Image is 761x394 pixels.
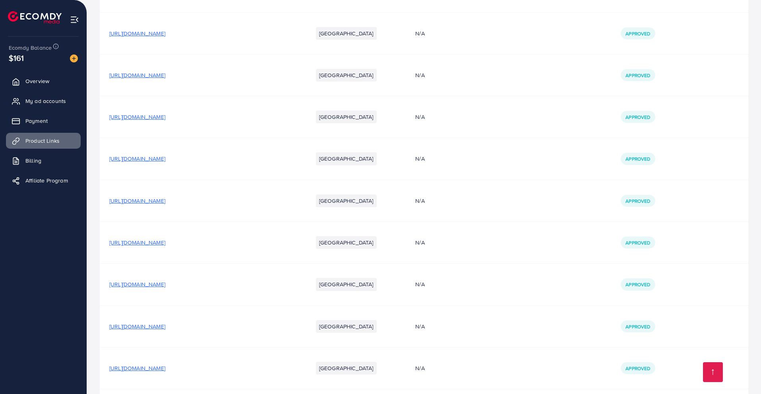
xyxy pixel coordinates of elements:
[415,29,424,37] span: N/A
[109,280,165,288] span: [URL][DOMAIN_NAME]
[316,69,377,82] li: [GEOGRAPHIC_DATA]
[25,177,68,184] span: Affiliate Program
[6,153,81,169] a: Billing
[625,155,650,162] span: Approved
[625,323,650,330] span: Approved
[8,11,62,23] img: logo
[316,152,377,165] li: [GEOGRAPHIC_DATA]
[109,322,165,330] span: [URL][DOMAIN_NAME]
[727,358,755,388] iframe: Chat
[25,97,66,105] span: My ad accounts
[25,77,49,85] span: Overview
[25,137,60,145] span: Product Links
[9,52,24,64] span: $161
[316,320,377,333] li: [GEOGRAPHIC_DATA]
[625,198,650,204] span: Approved
[109,29,165,37] span: [URL][DOMAIN_NAME]
[6,133,81,149] a: Product Links
[6,173,81,188] a: Affiliate Program
[25,117,48,125] span: Payment
[6,73,81,89] a: Overview
[25,157,41,165] span: Billing
[316,236,377,249] li: [GEOGRAPHIC_DATA]
[415,280,424,288] span: N/A
[415,155,424,163] span: N/A
[625,114,650,120] span: Approved
[415,113,424,121] span: N/A
[316,111,377,123] li: [GEOGRAPHIC_DATA]
[109,239,165,246] span: [URL][DOMAIN_NAME]
[625,239,650,246] span: Approved
[6,93,81,109] a: My ad accounts
[415,197,424,205] span: N/A
[9,44,52,52] span: Ecomdy Balance
[109,113,165,121] span: [URL][DOMAIN_NAME]
[415,364,424,372] span: N/A
[6,113,81,129] a: Payment
[415,71,424,79] span: N/A
[109,197,165,205] span: [URL][DOMAIN_NAME]
[625,281,650,288] span: Approved
[316,278,377,291] li: [GEOGRAPHIC_DATA]
[625,72,650,79] span: Approved
[625,365,650,372] span: Approved
[109,364,165,372] span: [URL][DOMAIN_NAME]
[316,194,377,207] li: [GEOGRAPHIC_DATA]
[109,155,165,163] span: [URL][DOMAIN_NAME]
[625,30,650,37] span: Approved
[70,54,78,62] img: image
[415,322,424,330] span: N/A
[316,27,377,40] li: [GEOGRAPHIC_DATA]
[415,239,424,246] span: N/A
[70,15,79,24] img: menu
[109,71,165,79] span: [URL][DOMAIN_NAME]
[316,362,377,375] li: [GEOGRAPHIC_DATA]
